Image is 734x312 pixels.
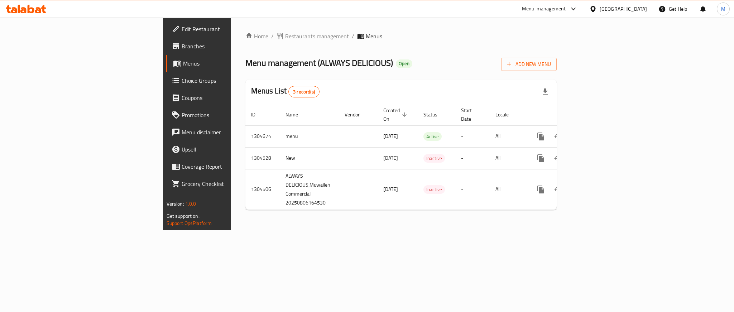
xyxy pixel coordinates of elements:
a: Choice Groups [166,72,286,89]
div: Active [423,132,442,141]
a: Menu disclaimer [166,124,286,141]
span: Inactive [423,154,445,163]
span: Inactive [423,186,445,194]
span: Menus [183,59,280,68]
td: All [490,169,527,210]
button: Add New Menu [501,58,557,71]
th: Actions [527,104,607,126]
td: New [280,147,339,169]
td: ALWAYS DELICIOUS,Muwaileh Commercial 20250806164530 [280,169,339,210]
li: / [352,32,354,40]
span: [DATE] [383,184,398,194]
span: Menu disclaimer [182,128,280,136]
a: Coverage Report [166,158,286,175]
span: Open [396,61,412,67]
span: Coupons [182,93,280,102]
span: Active [423,133,442,141]
a: Restaurants management [277,32,349,40]
span: Promotions [182,111,280,119]
a: Support.OpsPlatform [167,219,212,228]
span: Created On [383,106,409,123]
span: Locale [495,110,518,119]
button: Change Status [550,128,567,145]
span: [DATE] [383,153,398,163]
button: Change Status [550,181,567,198]
div: [GEOGRAPHIC_DATA] [600,5,647,13]
span: 3 record(s) [289,88,319,95]
div: Inactive [423,185,445,194]
span: Choice Groups [182,76,280,85]
span: Menu management ( ALWAYS DELICIOUS ) [245,55,393,71]
div: Total records count [288,86,320,97]
div: Export file [537,83,554,100]
button: Change Status [550,150,567,167]
span: Name [286,110,307,119]
a: Coupons [166,89,286,106]
span: Status [423,110,447,119]
td: All [490,125,527,147]
span: Add New Menu [507,60,551,69]
td: - [455,125,490,147]
span: ID [251,110,265,119]
span: Start Date [461,106,481,123]
span: Edit Restaurant [182,25,280,33]
td: All [490,147,527,169]
span: M [721,5,725,13]
span: Upsell [182,145,280,154]
a: Promotions [166,106,286,124]
button: more [532,150,550,167]
td: menu [280,125,339,147]
h2: Menus List [251,86,320,97]
table: enhanced table [245,104,607,210]
div: Menu-management [522,5,566,13]
a: Branches [166,38,286,55]
a: Grocery Checklist [166,175,286,192]
span: Get support on: [167,211,200,221]
span: 1.0.0 [185,199,196,208]
button: more [532,128,550,145]
a: Edit Restaurant [166,20,286,38]
button: more [532,181,550,198]
td: - [455,147,490,169]
span: Vendor [345,110,369,119]
span: Restaurants management [285,32,349,40]
span: Version: [167,199,184,208]
a: Upsell [166,141,286,158]
span: Grocery Checklist [182,179,280,188]
div: Open [396,59,412,68]
nav: breadcrumb [245,32,557,40]
span: [DATE] [383,131,398,141]
span: Branches [182,42,280,51]
span: Menus [366,32,382,40]
a: Menus [166,55,286,72]
span: Coverage Report [182,162,280,171]
td: - [455,169,490,210]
